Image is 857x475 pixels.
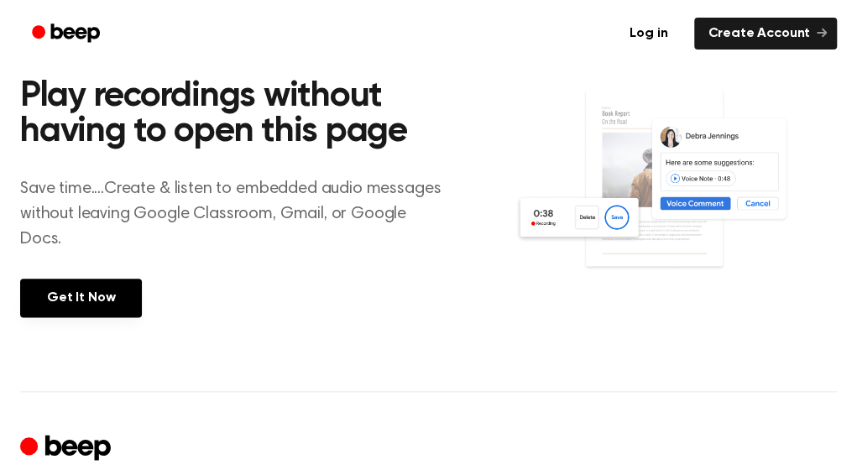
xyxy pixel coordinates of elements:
a: Create Account [694,18,837,50]
a: Beep [20,18,115,50]
a: Cruip [20,432,115,465]
p: Save time....Create & listen to embedded audio messages without leaving Google Classroom, Gmail, ... [20,176,447,252]
a: Log in [613,14,684,53]
img: Voice Comments on Docs and Recording Widget [515,88,837,301]
a: Get It Now [20,279,142,317]
h2: Play recordings without having to open this page [20,79,447,149]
